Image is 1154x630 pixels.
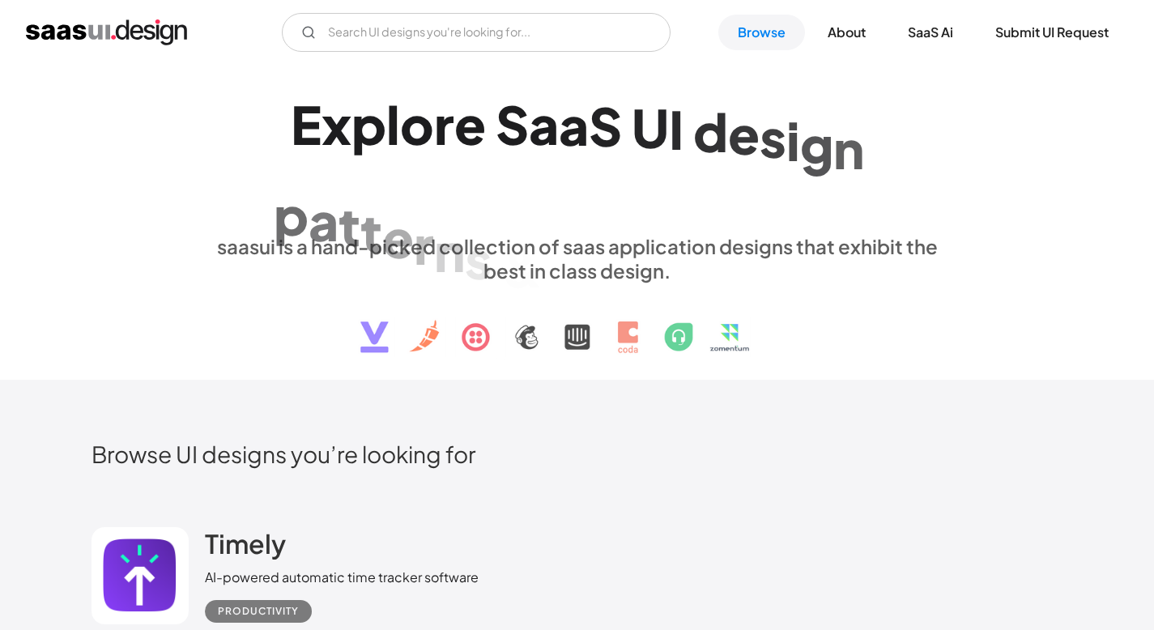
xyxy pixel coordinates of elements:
div: r [414,213,434,275]
div: e [728,103,760,165]
a: SaaS Ai [888,15,973,50]
h2: Browse UI designs you’re looking for [92,440,1063,468]
div: r [434,93,454,155]
input: Search UI designs you're looking for... [282,13,671,52]
div: e [454,93,486,155]
form: Email Form [282,13,671,52]
div: p [351,93,386,155]
div: i [786,109,800,172]
div: s [760,106,786,168]
div: & [501,236,543,298]
div: a [529,93,559,155]
div: t [360,201,382,263]
div: d [693,100,728,163]
div: I [669,98,683,160]
div: o [400,93,434,155]
div: g [800,113,833,176]
a: home [26,19,187,45]
img: text, icon, saas logo [332,283,823,367]
div: x [322,93,351,155]
div: saasui is a hand-picked collection of saas application designs that exhibit the best in class des... [205,234,950,283]
div: a [309,189,339,252]
a: About [808,15,885,50]
div: p [274,184,309,246]
div: a [559,94,589,156]
div: t [339,194,360,257]
a: Timely [205,527,286,568]
div: AI-powered automatic time tracker software [205,568,479,587]
a: Browse [718,15,805,50]
div: e [382,206,414,269]
div: l [386,93,400,155]
div: U [632,96,669,159]
div: n [434,220,465,283]
div: Productivity [218,602,299,621]
div: S [589,95,622,157]
div: S [496,93,529,155]
div: E [291,93,322,155]
div: n [833,117,864,180]
a: Submit UI Request [976,15,1128,50]
h2: Timely [205,527,286,560]
div: s [465,228,492,290]
h1: Explore SaaS UI design patterns & interactions. [205,93,950,218]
